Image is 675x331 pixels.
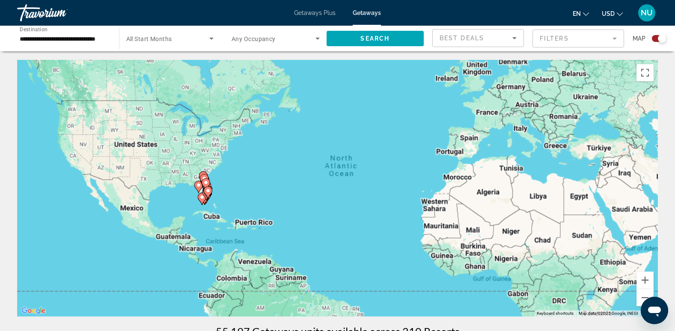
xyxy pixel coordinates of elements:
[537,310,574,316] button: Keyboard shortcuts
[20,26,48,32] span: Destination
[636,272,654,289] button: Zoom in
[360,35,390,42] span: Search
[532,29,624,48] button: Filter
[573,7,589,20] button: Change language
[440,35,484,41] span: Best Deals
[232,35,276,42] span: Any Occupancy
[19,305,48,316] a: Open this area in Google Maps (opens a new window)
[327,31,424,46] button: Search
[602,7,623,20] button: Change currency
[641,9,653,17] span: NU
[19,305,48,316] img: Google
[641,297,668,324] iframe: Button to launch messaging window
[294,9,336,16] a: Getaways Plus
[573,10,581,17] span: en
[636,4,658,22] button: User Menu
[126,35,172,42] span: All Start Months
[633,33,645,44] span: Map
[17,2,103,24] a: Travorium
[440,33,517,43] mat-select: Sort by
[353,9,381,16] a: Getaways
[579,311,638,316] span: Map data ©2025 Google, INEGI
[636,64,654,81] button: Toggle fullscreen view
[602,10,615,17] span: USD
[636,289,654,306] button: Zoom out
